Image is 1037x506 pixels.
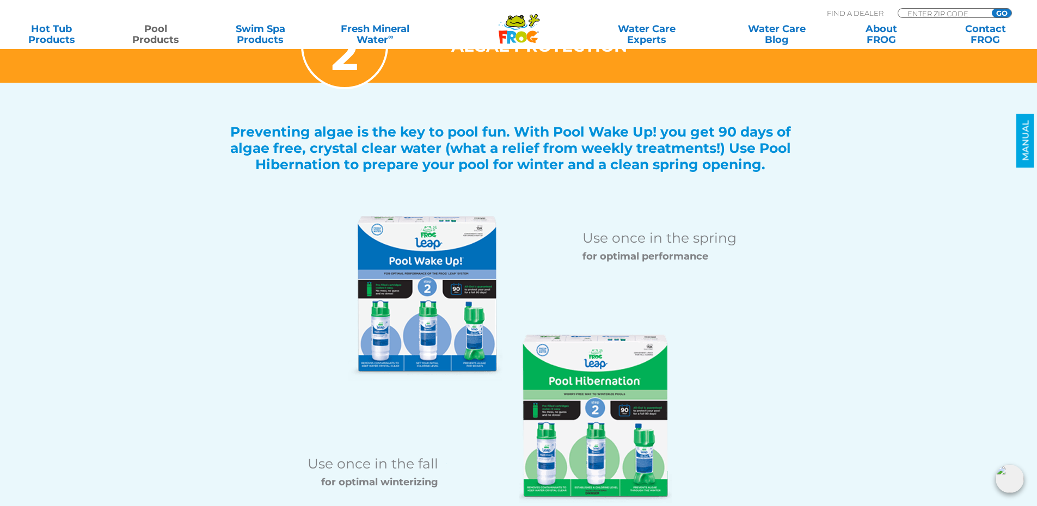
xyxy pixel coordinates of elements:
[11,23,92,45] a: Hot TubProducts
[115,23,197,45] a: PoolProducts
[827,8,883,18] p: Find A Dealer
[328,14,361,77] p: step
[992,9,1011,17] input: GO
[906,9,980,18] input: Zip Code Form
[331,26,358,82] span: 2
[388,32,394,41] sup: ∞
[1015,114,1036,168] a: MANUAL
[945,23,1026,45] a: ContactFROG
[230,124,791,172] strong: Preventing algae is the key to pool fun. With Pool Wake Up! you get 90 days of algae free, crysta...
[220,23,301,45] a: Swim SpaProducts
[736,23,817,45] a: Water CareBlog
[260,36,818,55] h2: ALGAE PROTECTION
[582,230,775,246] h6: Use once in the spring
[321,476,438,488] strong: for optimal winterizing
[840,23,922,45] a: AboutFROG
[324,23,426,45] a: Fresh MineralWater∞
[996,465,1024,493] img: openIcon
[582,250,708,262] strong: for optimal performance
[519,335,672,503] img: algae-protect-hibernate
[348,216,502,381] img: algae-protect-wake-up
[247,455,439,472] h6: Use once in the fall
[581,23,713,45] a: Water CareExperts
